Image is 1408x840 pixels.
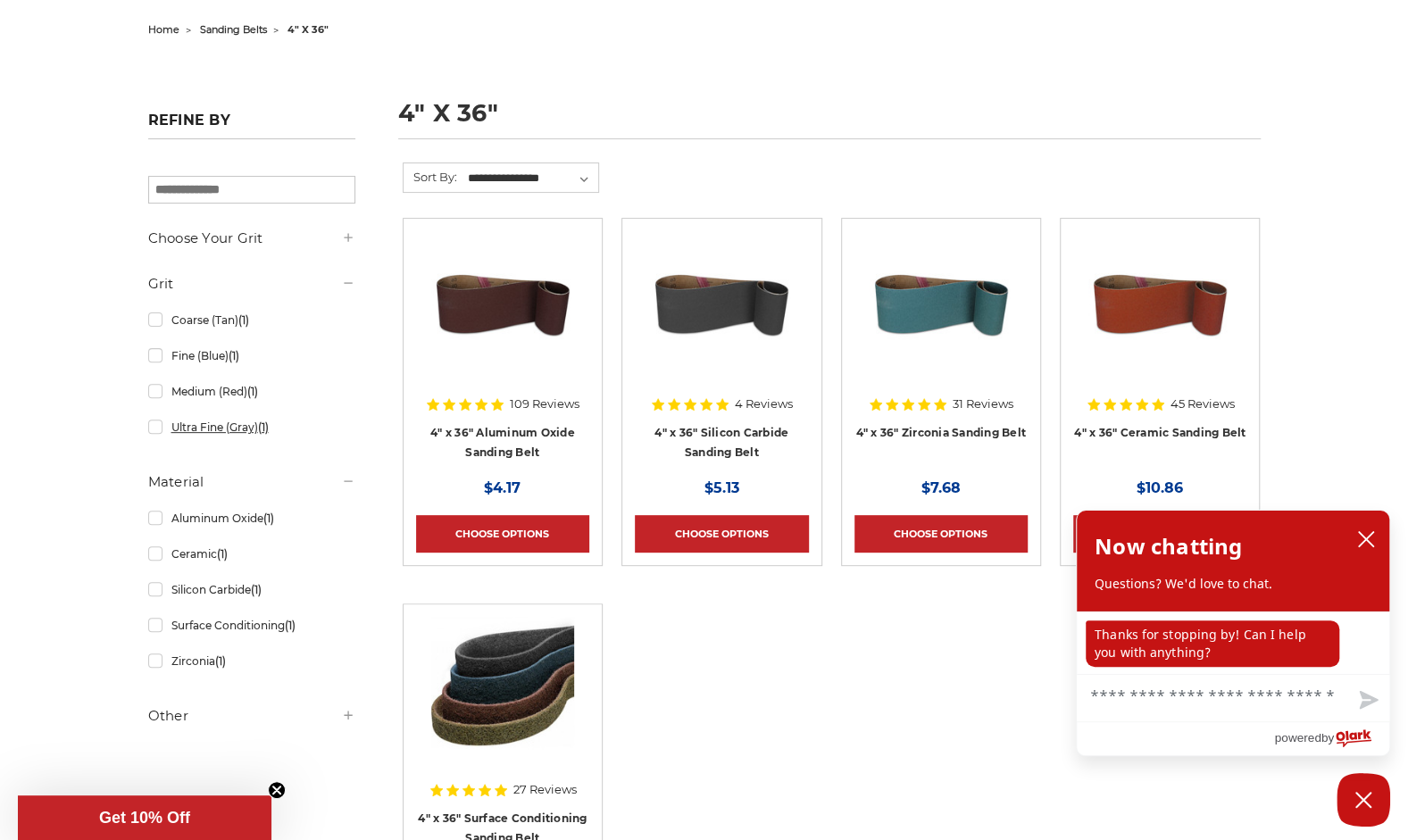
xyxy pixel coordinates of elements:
a: Aluminum Oxide [148,503,355,534]
span: (1) [237,313,248,327]
span: powered [1274,727,1321,749]
a: Zirconia [148,645,355,677]
span: (1) [250,583,261,596]
h5: Choose Your Grit [148,228,355,249]
a: Powered by Olark [1274,722,1389,755]
img: 4" x 36" Zirconia Sanding Belt [870,231,1012,374]
img: 4" x 36" Ceramic Sanding Belt [1088,231,1231,374]
span: (1) [284,619,295,632]
div: Get 10% OffClose teaser [18,795,271,840]
a: Coarse (Tan) [148,304,355,336]
h5: Other [148,705,355,727]
button: Send message [1345,680,1389,721]
button: Close Chatbox [1337,773,1390,827]
a: 4"x36" Surface Conditioning Sanding Belts [416,617,589,790]
span: (1) [216,547,227,561]
span: 27 Reviews [513,784,577,795]
span: $10.86 [1137,479,1183,496]
select: Sort By: [465,165,598,192]
a: 4" x 36" Zirconia Sanding Belt [856,426,1027,439]
span: (1) [262,511,273,525]
a: Surface Conditioning [148,610,355,641]
span: 31 Reviews [953,398,1013,410]
a: 4" x 36" Aluminum Oxide Sanding Belt [416,231,589,404]
a: Choose Options [416,515,589,553]
a: 4" x 36" Aluminum Oxide Sanding Belt [430,426,575,460]
span: (1) [246,385,257,398]
span: (1) [228,349,238,362]
a: Medium (Red) [148,376,355,407]
div: chat [1077,611,1389,674]
span: $4.17 [484,479,521,496]
div: olark chatbox [1076,510,1390,756]
img: 4" x 36" Aluminum Oxide Sanding Belt [431,231,574,374]
a: Choose Options [635,515,808,553]
span: 109 Reviews [510,398,579,410]
p: Thanks for stopping by! Can I help you with anything? [1086,620,1339,667]
span: $7.68 [921,479,961,496]
label: Sort By: [404,163,457,190]
img: 4"x36" Surface Conditioning Sanding Belts [431,617,574,760]
a: home [148,23,179,36]
a: Choose Options [854,515,1028,553]
span: 45 Reviews [1171,398,1235,410]
a: 4" x 36" Ceramic Sanding Belt [1074,426,1246,439]
span: 4" x 36" [287,23,329,36]
span: (1) [214,654,225,668]
span: Get 10% Off [99,809,190,827]
h5: Material [148,471,355,493]
button: Close teaser [268,781,286,799]
a: 4" x 36" Silicon Carbide File Belt [635,231,808,404]
a: 4" x 36" Silicon Carbide Sanding Belt [654,426,788,460]
span: (1) [257,420,268,434]
p: Questions? We'd love to chat. [1095,575,1371,593]
a: Fine (Blue) [148,340,355,371]
button: close chatbox [1352,526,1380,553]
span: 4 Reviews [735,398,793,410]
h5: Grit [148,273,355,295]
span: by [1321,727,1334,749]
h2: Now chatting [1095,528,1242,564]
a: Choose Options [1073,515,1246,553]
a: 4" x 36" Ceramic Sanding Belt [1073,231,1246,404]
h1: 4" x 36" [398,101,1261,139]
a: 4" x 36" Zirconia Sanding Belt [854,231,1028,404]
h5: Refine by [148,112,355,139]
a: sanding belts [200,23,267,36]
a: Ultra Fine (Gray) [148,412,355,443]
a: Silicon Carbide [148,574,355,605]
a: Ceramic [148,538,355,570]
img: 4" x 36" Silicon Carbide File Belt [650,231,793,374]
span: $5.13 [704,479,739,496]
